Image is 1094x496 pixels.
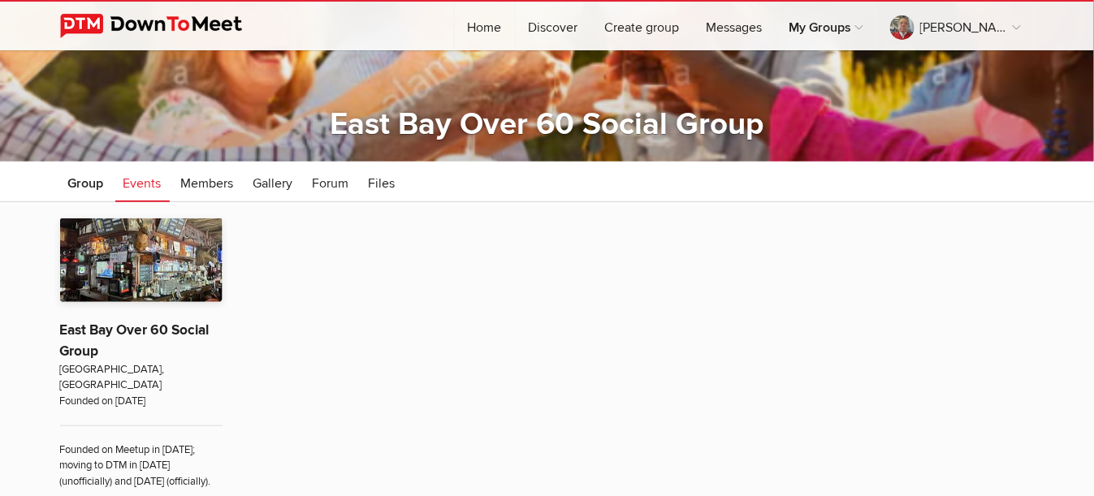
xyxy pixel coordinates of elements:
[592,2,693,50] a: Create group
[369,175,396,192] span: Files
[60,14,267,38] img: DownToMeet
[60,162,112,202] a: Group
[60,321,210,360] a: East Bay Over 60 Social Group
[305,162,357,202] a: Forum
[245,162,301,202] a: Gallery
[123,175,162,192] span: Events
[516,2,591,50] a: Discover
[60,425,223,490] span: Founded on Meetup in [DATE]; moving to DTM in [DATE] (unofficially) and [DATE] (officially).
[60,218,223,302] img: East Bay Over 60 Social Group
[115,162,170,202] a: Events
[181,175,234,192] span: Members
[60,394,223,409] span: Founded on [DATE]
[776,2,876,50] a: My Groups
[68,175,104,192] span: Group
[455,2,515,50] a: Home
[877,2,1034,50] a: [PERSON_NAME]
[313,175,349,192] span: Forum
[694,2,776,50] a: Messages
[60,362,223,394] span: [GEOGRAPHIC_DATA], [GEOGRAPHIC_DATA]
[173,162,242,202] a: Members
[361,162,404,202] a: Files
[253,175,293,192] span: Gallery
[331,106,764,143] a: East Bay Over 60 Social Group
